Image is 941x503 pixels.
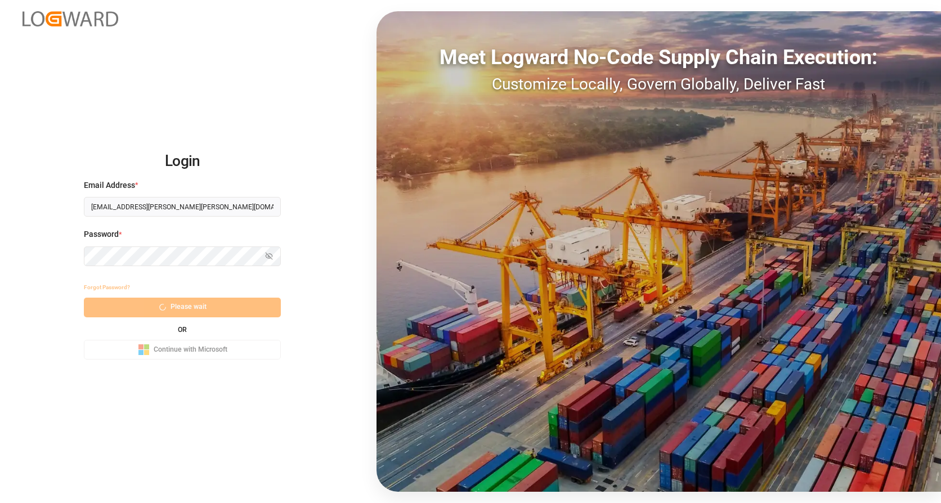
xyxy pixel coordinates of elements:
input: Enter your email [84,197,281,217]
span: Password [84,228,119,240]
div: Meet Logward No-Code Supply Chain Execution: [377,42,941,73]
small: OR [178,326,187,333]
div: Customize Locally, Govern Globally, Deliver Fast [377,73,941,96]
span: Email Address [84,179,135,191]
h2: Login [84,143,281,179]
img: Logward_new_orange.png [23,11,118,26]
